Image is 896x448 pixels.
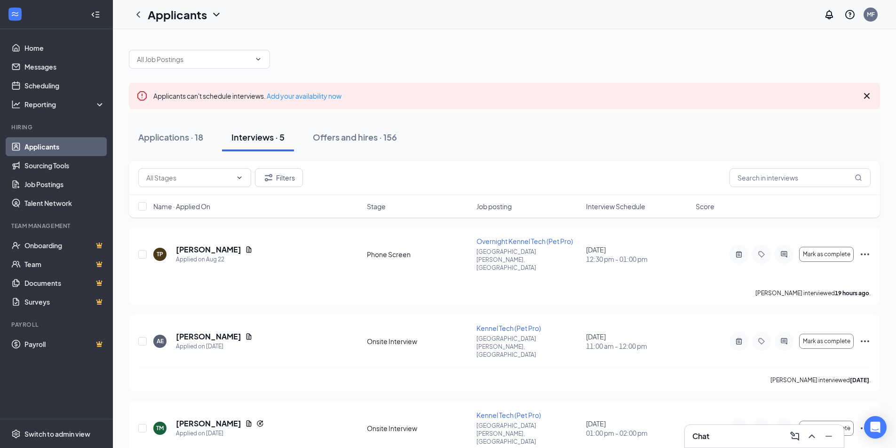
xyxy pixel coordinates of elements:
a: Home [24,39,105,57]
svg: Reapply [256,420,264,427]
span: Kennel Tech (Pet Pro) [476,324,541,332]
a: Scheduling [24,76,105,95]
span: 01:00 pm - 02:00 pm [586,428,690,438]
div: Phone Screen [367,250,471,259]
span: 12:30 pm - 01:00 pm [586,254,690,264]
svg: Collapse [91,10,100,19]
div: [DATE] [586,419,690,438]
a: OnboardingCrown [24,236,105,255]
input: Search in interviews [729,168,871,187]
svg: Analysis [11,100,21,109]
p: [GEOGRAPHIC_DATA][PERSON_NAME], [GEOGRAPHIC_DATA] [476,422,580,446]
svg: ChevronDown [254,55,262,63]
span: Job posting [476,202,512,211]
span: Score [696,202,714,211]
p: [GEOGRAPHIC_DATA][PERSON_NAME], [GEOGRAPHIC_DATA] [476,248,580,272]
svg: Document [245,333,253,340]
button: Mark as complete [799,247,854,262]
svg: Cross [861,90,872,102]
button: ComposeMessage [787,429,802,444]
svg: Ellipses [859,336,871,347]
a: Applicants [24,137,105,156]
svg: ChevronUp [806,431,817,442]
div: Applied on Aug 22 [176,255,253,264]
div: TM [156,424,164,432]
div: Applied on [DATE] [176,429,264,438]
button: Minimize [821,429,836,444]
p: [PERSON_NAME] interviewed . [770,376,871,384]
svg: Notifications [824,9,835,20]
svg: Minimize [823,431,834,442]
svg: ChevronDown [211,9,222,20]
svg: ChevronDown [236,174,243,181]
span: Interview Schedule [586,202,645,211]
svg: Filter [263,172,274,183]
a: SurveysCrown [24,292,105,311]
h1: Applicants [148,7,207,23]
span: Name · Applied On [153,202,210,211]
input: All Stages [146,173,232,183]
div: [DATE] [586,245,690,264]
div: Offers and hires · 156 [313,131,397,143]
h5: [PERSON_NAME] [176,331,241,342]
svg: QuestionInfo [844,9,856,20]
span: Mark as complete [803,251,850,258]
div: TP [157,250,163,258]
svg: ActiveNote [733,251,745,258]
p: [GEOGRAPHIC_DATA][PERSON_NAME], [GEOGRAPHIC_DATA] [476,335,580,359]
button: Filter Filters [255,168,303,187]
svg: Tag [756,338,767,345]
div: AE [157,337,164,345]
svg: ActiveChat [778,338,790,345]
svg: ChevronLeft [133,9,144,20]
a: Add your availability now [267,92,341,100]
div: Hiring [11,123,103,131]
h3: Chat [692,431,709,441]
svg: Ellipses [859,249,871,260]
svg: MagnifyingGlass [855,174,862,181]
svg: ActiveChat [778,251,790,258]
div: Switch to admin view [24,429,90,439]
span: Overnight Kennel Tech (Pet Pro) [476,237,573,245]
a: Job Postings [24,175,105,194]
div: Interviews · 5 [231,131,285,143]
a: Messages [24,57,105,76]
button: ChevronUp [804,429,819,444]
input: All Job Postings [137,54,251,64]
button: Mark as complete [799,334,854,349]
span: 11:00 am - 12:00 pm [586,341,690,351]
h5: [PERSON_NAME] [176,244,241,255]
button: Mark as complete [799,421,854,436]
div: Onsite Interview [367,337,471,346]
svg: ActiveNote [733,338,745,345]
b: [DATE] [850,377,869,384]
svg: Settings [11,429,21,439]
span: Kennel Tech (Pet Pro) [476,411,541,419]
svg: Ellipses [859,423,871,434]
svg: Tag [756,251,767,258]
div: Onsite Interview [367,424,471,433]
span: Stage [367,202,386,211]
svg: Document [245,246,253,253]
a: TeamCrown [24,255,105,274]
div: Open Intercom Messenger [864,416,887,439]
div: Team Management [11,222,103,230]
div: Applications · 18 [138,131,203,143]
div: MF [867,10,875,18]
svg: Document [245,420,253,427]
svg: Error [136,90,148,102]
span: Mark as complete [803,338,850,345]
svg: ComposeMessage [789,431,801,442]
div: Applied on [DATE] [176,342,253,351]
b: 19 hours ago [835,290,869,297]
svg: WorkstreamLogo [10,9,20,19]
a: DocumentsCrown [24,274,105,292]
p: [PERSON_NAME] interviewed . [755,289,871,297]
a: Sourcing Tools [24,156,105,175]
div: Reporting [24,100,105,109]
a: Talent Network [24,194,105,212]
a: PayrollCrown [24,335,105,354]
div: Payroll [11,321,103,329]
span: Applicants can't schedule interviews. [153,92,341,100]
